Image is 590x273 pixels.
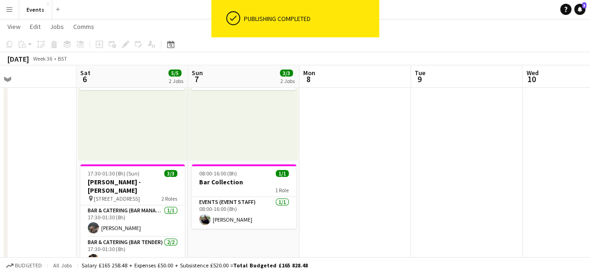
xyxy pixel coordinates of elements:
[31,55,54,62] span: Week 36
[15,262,42,269] span: Budgeted
[46,21,68,33] a: Jobs
[4,21,24,33] a: View
[73,22,94,31] span: Comms
[69,21,98,33] a: Comms
[58,55,67,62] div: BST
[19,0,52,19] button: Events
[30,22,41,31] span: Edit
[26,21,44,33] a: Edit
[51,262,74,269] span: All jobs
[50,22,64,31] span: Jobs
[7,54,29,63] div: [DATE]
[5,260,43,271] button: Budgeted
[574,4,585,15] a: 3
[82,262,308,269] div: Salary £165 258.48 + Expenses £50.00 + Subsistence £520.00 =
[7,22,21,31] span: View
[233,262,308,269] span: Total Budgeted £165 828.48
[582,2,586,8] span: 3
[244,14,375,23] div: Publishing completed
